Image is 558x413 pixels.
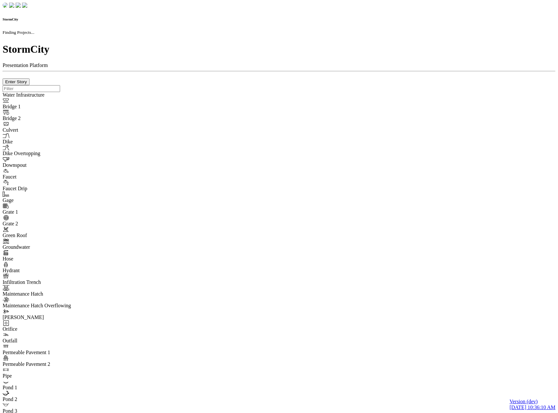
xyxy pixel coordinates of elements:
small: Finding Projects... [3,30,34,35]
span: Presentation Platform [3,62,48,68]
div: Green Roof [3,233,91,238]
div: Dike Overtopping [3,151,91,156]
div: Grate 1 [3,209,91,215]
div: Faucet [3,174,91,180]
div: Outfall [3,338,91,344]
div: Grate 2 [3,221,91,227]
div: Pond 2 [3,396,91,402]
div: Permeable Pavement 2 [3,361,91,367]
div: Groundwater [3,244,91,250]
div: Culvert [3,127,91,133]
button: Enter Story [3,78,30,85]
div: Pond 1 [3,385,91,391]
div: Bridge 1 [3,104,91,110]
div: Hose [3,256,91,262]
div: Downspout [3,162,91,168]
img: chi-fish-down.png [9,3,14,8]
div: Bridge 2 [3,115,91,121]
div: Gage [3,197,91,203]
img: chi-fish-up.png [16,3,21,8]
div: Orifice [3,326,91,332]
div: Infiltration Trench [3,279,91,285]
input: Filter [3,85,60,92]
a: Version (dev) [DATE] 10:36:10 AM [510,399,555,410]
div: [PERSON_NAME] [3,314,91,320]
div: Faucet Drip [3,186,91,192]
div: Water Infrastructure [3,92,91,98]
div: Hydrant [3,268,91,273]
img: chi-fish-up.png [3,3,8,8]
h1: StormCity [3,43,555,55]
span: [DATE] 10:36:10 AM [510,405,555,410]
h6: StormCity [3,17,555,21]
div: Pipe [3,373,91,379]
div: Permeable Pavement 1 [3,350,91,355]
div: Dike [3,139,91,145]
div: Maintenance Hatch Overflowing [3,303,91,309]
div: Maintenance Hatch [3,291,91,297]
img: chi-fish-blink.png [22,3,27,8]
